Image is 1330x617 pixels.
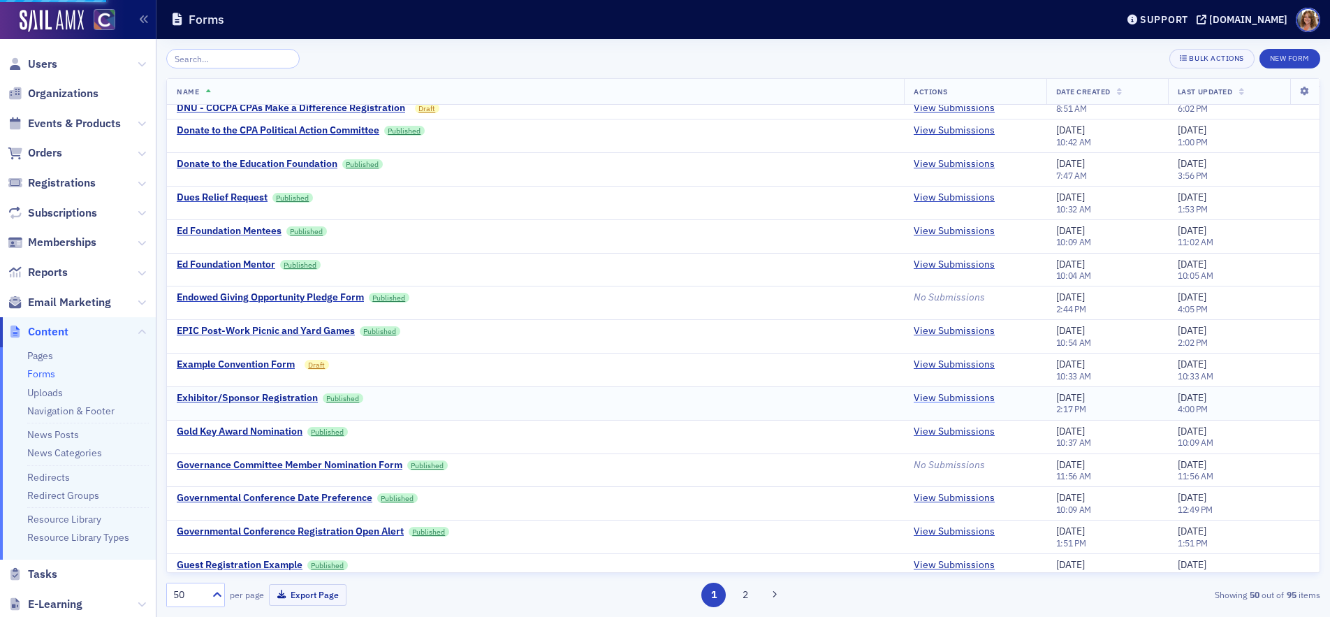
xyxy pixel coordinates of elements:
div: Bulk Actions [1189,55,1243,62]
a: Exhibitor/Sponsor Registration [177,392,318,405]
a: New Form [1259,51,1320,64]
span: [DATE] [1178,291,1206,303]
a: Ed Foundation Mentor [177,259,275,271]
a: Guest Registration Example [177,559,302,572]
span: Name [177,87,199,96]
time: 10:07 AM [1056,570,1092,581]
span: Events & Products [28,116,121,131]
time: 1:53 PM [1178,203,1208,215]
span: [DATE] [1178,324,1206,337]
a: View Submissions [914,392,995,405]
a: Donate to the Education Foundation [177,158,337,170]
span: Memberships [28,235,96,250]
a: Email Marketing [8,295,111,310]
span: [DATE] [1056,191,1085,203]
span: [DATE] [1056,491,1085,504]
span: [DATE] [1056,425,1085,437]
a: View Submissions [914,191,995,204]
a: News Categories [27,447,102,459]
a: Forms [27,368,55,380]
a: Published [307,560,348,570]
span: [DATE] [1056,391,1085,404]
a: Dues Relief Request [177,191,268,204]
a: Uploads [27,386,63,399]
span: [DATE] [1178,258,1206,270]
a: Published [307,427,348,437]
a: View Submissions [914,325,995,337]
time: 12:49 PM [1178,504,1213,515]
span: [DATE] [1056,291,1085,303]
div: 50 [173,588,204,602]
a: Published [360,326,400,336]
a: News Posts [27,428,79,441]
div: Showing out of items [945,588,1320,601]
span: Registrations [28,175,96,191]
time: 10:04 AM [1056,270,1092,281]
span: Last Updated [1178,87,1232,96]
a: Endowed Giving Opportunity Pledge Form [177,291,364,304]
a: Example Convention Form [177,358,295,371]
a: Users [8,57,57,72]
a: Redirect Groups [27,489,99,502]
button: 2 [733,583,758,607]
span: [DATE] [1056,358,1085,370]
time: 8:51 AM [1056,103,1087,114]
time: 10:37 AM [1056,437,1092,448]
a: Resource Library [27,513,101,525]
span: [DATE] [1056,525,1085,537]
a: View Submissions [914,358,995,371]
a: Governmental Conference Date Preference [177,492,372,505]
div: Governmental Conference Registration Open Alert [177,525,404,538]
span: [DATE] [1178,458,1206,471]
span: Actions [914,87,948,96]
a: View Submissions [914,525,995,538]
button: 1 [701,583,726,607]
a: Ed Foundation Mentees [177,225,282,238]
span: Orders [28,145,62,161]
span: E-Learning [28,597,82,612]
a: Published [272,193,313,203]
a: Gold Key Award Nomination [177,426,302,438]
a: Published [342,159,383,169]
a: Redirects [27,471,70,484]
span: [DATE] [1056,558,1085,571]
a: Published [384,126,425,136]
span: [DATE] [1056,324,1085,337]
time: 7:47 AM [1056,170,1087,181]
span: [DATE] [1178,358,1206,370]
span: [DATE] [1178,157,1206,170]
time: 2:02 PM [1178,337,1208,348]
button: Bulk Actions [1169,49,1254,68]
a: Published [407,460,448,470]
img: SailAMX [20,10,84,32]
img: SailAMX [94,9,115,31]
span: [DATE] [1056,458,1085,471]
span: [DATE] [1056,157,1085,170]
strong: 50 [1247,588,1262,601]
a: View Homepage [84,9,115,33]
strong: 95 [1284,588,1299,601]
span: [DATE] [1056,124,1085,136]
a: Events & Products [8,116,121,131]
div: [DOMAIN_NAME] [1209,13,1287,26]
a: DNU - COCPA CPAs Make a Difference Registration [177,102,405,115]
button: Export Page [269,584,346,606]
a: Reports [8,265,68,280]
span: [DATE] [1178,425,1206,437]
time: 10:09 AM [1056,236,1092,247]
a: Organizations [8,86,98,101]
span: [DATE] [1178,558,1206,571]
time: 4:05 PM [1178,303,1208,314]
span: [DATE] [1056,224,1085,237]
span: Draft [305,360,329,370]
a: View Submissions [914,559,995,572]
time: 11:56 AM [1178,470,1213,481]
span: Users [28,57,57,72]
a: Content [8,324,68,340]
